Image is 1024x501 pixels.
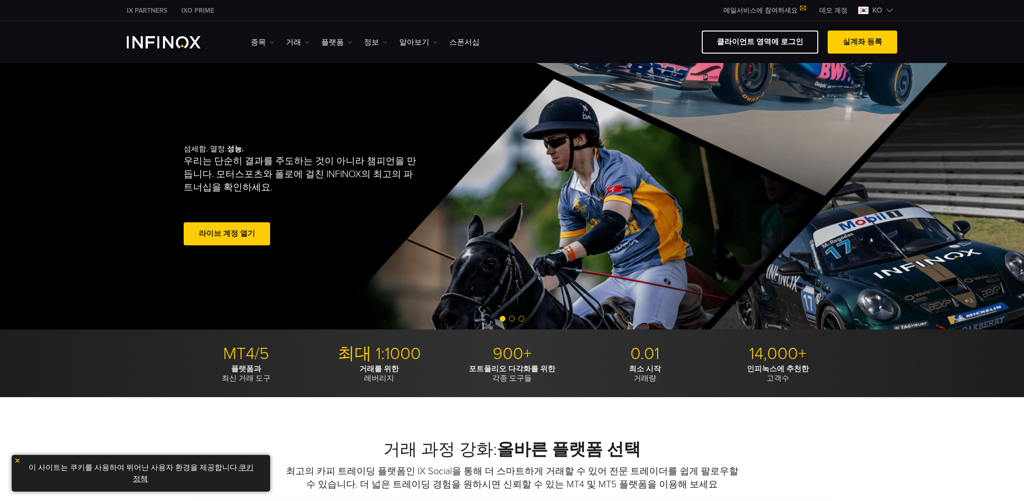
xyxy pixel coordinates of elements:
[828,31,897,54] a: 실계좌 등록
[183,439,841,460] h2: 거래 과정 강화:
[500,316,505,321] span: Go to slide 1
[399,37,438,48] a: 알아보기
[449,344,575,364] p: 900+
[359,364,399,374] strong: 거래를 위한
[174,6,221,16] a: INFINOX
[316,344,442,364] p: 최대 1:1000
[629,364,661,374] strong: 최소 시작
[450,37,480,48] a: 스폰서십
[716,7,812,15] a: 메일서비스에 참여하세요
[127,36,223,48] a: INFINOX Logo
[702,31,818,54] a: 클라이언트 영역에 로그인
[120,6,174,16] a: INFINOX
[231,364,261,374] strong: 플랫폼과
[747,364,809,374] strong: 인피녹스에 추천한
[869,5,886,16] span: ko
[184,222,270,245] a: 라이브 계정 열기
[184,129,480,263] div: 섬세함. 열정.
[519,316,524,321] span: Go to slide 3
[183,344,309,364] p: MT4/5
[14,457,21,464] img: yellow close icon
[251,37,274,48] a: 종목
[184,155,420,194] p: 우리는 단순히 결과를 주도하는 것이 아니라 챔피언을 만듭니다. 모터스포츠와 폴로에 걸친 INFINOX의 최고의 파트너십을 확인하세요.
[469,364,555,374] strong: 포트폴리오 다각화를 위한
[16,460,265,487] p: 이 사이트는 쿠키를 사용하여 뛰어난 사용자 환경을 제공합니다. .
[509,316,515,321] span: Go to slide 2
[715,364,841,383] p: 고객수
[321,37,352,48] a: 플랫폼
[284,465,740,491] p: 최고의 카피 트레이딩 플랫폼인 IX Social을 통해 더 스마트하게 거래할 수 있어 전문 트레이더를 쉽게 팔로우할 수 있습니다. 더 넓은 트레이딩 경험을 원하시면 신뢰할 수...
[286,37,310,48] a: 거래
[582,364,708,383] p: 거래량
[364,37,388,48] a: 정보
[227,144,244,154] strong: 성능.
[715,344,841,364] p: 14,000+
[449,364,575,383] p: 각종 도구들
[812,6,854,16] a: INFINOX MENU
[316,364,442,383] p: 레버리지
[582,344,708,364] p: 0.01
[497,439,641,460] strong: 올바른 플랫폼 선택
[183,364,309,383] p: 최신 거래 도구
